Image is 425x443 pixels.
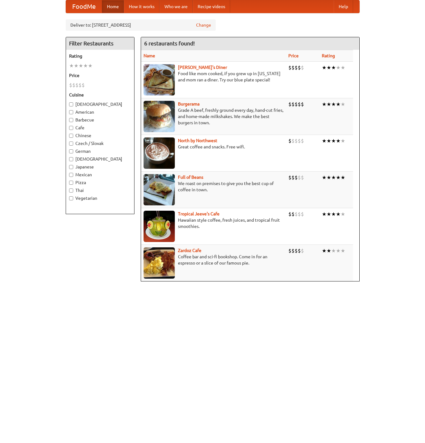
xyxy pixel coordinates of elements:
[322,247,326,254] li: ★
[144,40,195,46] ng-pluralize: 6 restaurants found!
[193,0,230,13] a: Recipe videos
[326,247,331,254] li: ★
[331,101,336,108] li: ★
[69,179,131,186] label: Pizza
[288,211,291,218] li: $
[178,65,227,70] a: [PERSON_NAME]'s Diner
[326,174,331,181] li: ★
[331,137,336,144] li: ★
[301,64,304,71] li: $
[178,101,200,106] a: Burgerama
[334,0,353,13] a: Help
[83,62,88,69] li: ★
[196,22,211,28] a: Change
[295,101,298,108] li: $
[336,101,341,108] li: ★
[331,211,336,218] li: ★
[69,132,131,139] label: Chinese
[301,101,304,108] li: $
[82,82,85,89] li: $
[295,64,298,71] li: $
[298,64,301,71] li: $
[69,134,73,138] input: Chinese
[69,187,131,193] label: Thai
[159,0,193,13] a: Who we are
[69,156,131,162] label: [DEMOGRAPHIC_DATA]
[69,165,73,169] input: Japanese
[298,247,301,254] li: $
[66,37,134,50] h4: Filter Restaurants
[69,172,131,178] label: Mexican
[298,137,301,144] li: $
[144,101,175,132] img: burgerama.jpg
[88,62,93,69] li: ★
[78,82,82,89] li: $
[69,126,73,130] input: Cafe
[178,175,203,180] b: Full of Beans
[288,101,291,108] li: $
[66,19,216,31] div: Deliver to: [STREET_ADDRESS]
[144,107,283,126] p: Grade A beef, freshly ground every day, hand-cut fries, and home-made milkshakes. We make the bes...
[69,82,72,89] li: $
[336,137,341,144] li: ★
[69,125,131,131] label: Cafe
[288,53,299,58] a: Price
[69,140,131,147] label: Czech / Slovak
[69,92,131,98] h5: Cuisine
[69,149,73,153] input: German
[144,53,155,58] a: Name
[288,174,291,181] li: $
[75,82,78,89] li: $
[178,138,217,143] b: North by Northwest
[291,247,295,254] li: $
[69,181,73,185] input: Pizza
[341,64,345,71] li: ★
[326,137,331,144] li: ★
[341,174,345,181] li: ★
[144,254,283,266] p: Coffee bar and sci-fi bookshop. Come in for an espresso or a slice of our famous pie.
[74,62,78,69] li: ★
[66,0,102,13] a: FoodMe
[72,82,75,89] li: $
[295,137,298,144] li: $
[291,174,295,181] li: $
[144,137,175,169] img: north.jpg
[336,174,341,181] li: ★
[69,142,73,146] input: Czech / Slovak
[78,62,83,69] li: ★
[102,0,124,13] a: Home
[69,53,131,59] h5: Rating
[341,247,345,254] li: ★
[326,64,331,71] li: ★
[301,137,304,144] li: $
[341,211,345,218] li: ★
[301,211,304,218] li: $
[341,101,345,108] li: ★
[322,137,326,144] li: ★
[288,64,291,71] li: $
[295,174,298,181] li: $
[69,164,131,170] label: Japanese
[69,102,73,106] input: [DEMOGRAPHIC_DATA]
[69,109,131,115] label: American
[178,248,201,253] a: Zardoz Cafe
[322,64,326,71] li: ★
[322,53,335,58] a: Rating
[69,148,131,154] label: German
[69,110,73,114] input: American
[298,174,301,181] li: $
[144,174,175,205] img: beans.jpg
[291,137,295,144] li: $
[69,117,131,123] label: Barbecue
[178,211,220,216] b: Tropical Jeeve's Cafe
[295,211,298,218] li: $
[144,70,283,83] p: Food like mom cooked, if you grew up in [US_STATE] and mom ran a diner. Try our blue plate special!
[144,211,175,242] img: jeeves.jpg
[326,211,331,218] li: ★
[336,211,341,218] li: ★
[69,196,73,200] input: Vegetarian
[69,72,131,79] h5: Price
